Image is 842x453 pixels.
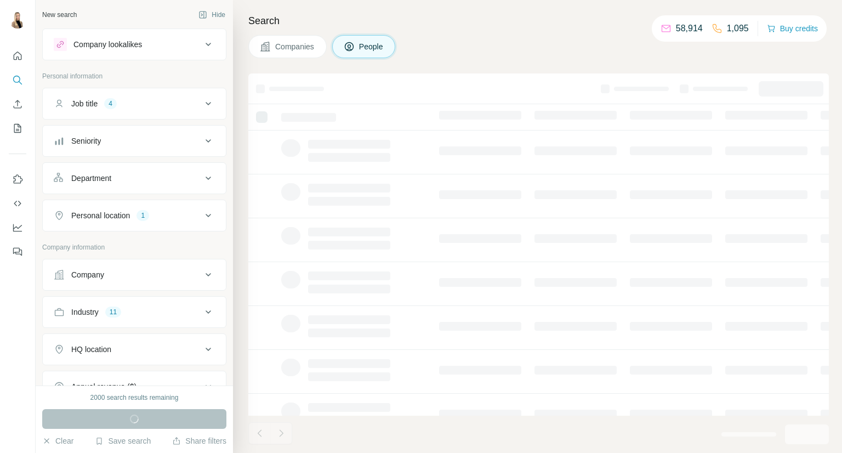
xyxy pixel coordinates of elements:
[9,242,26,262] button: Feedback
[43,373,226,400] button: Annual revenue ($)
[43,90,226,117] button: Job title4
[71,210,130,221] div: Personal location
[105,307,121,317] div: 11
[43,165,226,191] button: Department
[43,262,226,288] button: Company
[9,118,26,138] button: My lists
[73,39,142,50] div: Company lookalikes
[172,435,226,446] button: Share filters
[136,211,149,220] div: 1
[275,41,315,52] span: Companies
[9,46,26,66] button: Quick start
[9,169,26,189] button: Use Surfe on LinkedIn
[9,94,26,114] button: Enrich CSV
[191,7,233,23] button: Hide
[43,299,226,325] button: Industry11
[71,98,98,109] div: Job title
[727,22,749,35] p: 1,095
[9,194,26,213] button: Use Surfe API
[43,128,226,154] button: Seniority
[71,344,111,355] div: HQ location
[9,218,26,237] button: Dashboard
[71,173,111,184] div: Department
[71,307,99,318] div: Industry
[71,269,104,280] div: Company
[71,135,101,146] div: Seniority
[248,13,829,29] h4: Search
[95,435,151,446] button: Save search
[43,31,226,58] button: Company lookalikes
[359,41,384,52] span: People
[676,22,703,35] p: 58,914
[42,10,77,20] div: New search
[104,99,117,109] div: 4
[90,393,179,403] div: 2000 search results remaining
[767,21,818,36] button: Buy credits
[42,435,73,446] button: Clear
[9,11,26,29] img: Avatar
[43,336,226,363] button: HQ location
[9,70,26,90] button: Search
[43,202,226,229] button: Personal location1
[71,381,136,392] div: Annual revenue ($)
[42,71,226,81] p: Personal information
[42,242,226,252] p: Company information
